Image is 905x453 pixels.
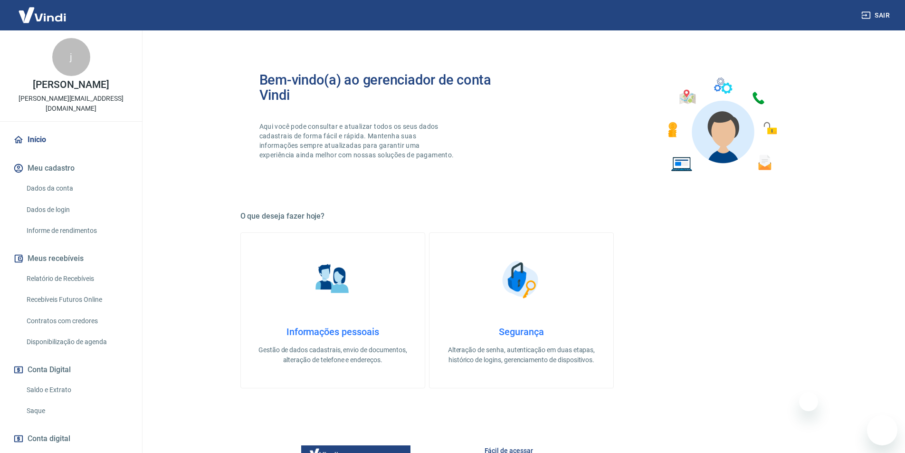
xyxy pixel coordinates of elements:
h4: Informações pessoais [256,326,410,337]
p: [PERSON_NAME] [33,80,109,90]
div: j [52,38,90,76]
a: Conta digital [11,428,131,449]
a: Recebíveis Futuros Online [23,290,131,309]
img: Segurança [497,256,545,303]
p: Aqui você pode consultar e atualizar todos os seus dados cadastrais de forma fácil e rápida. Mant... [259,122,456,160]
button: Sair [859,7,894,24]
a: Contratos com credores [23,311,131,331]
h2: Bem-vindo(a) ao gerenciador de conta Vindi [259,72,522,103]
button: Conta Digital [11,359,131,380]
img: Informações pessoais [309,256,356,303]
img: Vindi [11,0,73,29]
button: Meu cadastro [11,158,131,179]
p: Gestão de dados cadastrais, envio de documentos, alteração de telefone e endereços. [256,345,410,365]
p: [PERSON_NAME][EMAIL_ADDRESS][DOMAIN_NAME] [8,94,134,114]
a: Informe de rendimentos [23,221,131,241]
iframe: Fechar mensagem [799,392,818,411]
iframe: Botão para abrir a janela de mensagens [867,415,897,445]
a: SegurançaSegurançaAlteração de senha, autenticação em duas etapas, histórico de logins, gerenciam... [429,232,614,388]
a: Início [11,129,131,150]
img: Imagem de um avatar masculino com diversos icones exemplificando as funcionalidades do gerenciado... [659,72,784,177]
button: Meus recebíveis [11,248,131,269]
a: Dados da conta [23,179,131,198]
a: Disponibilização de agenda [23,332,131,352]
a: Saque [23,401,131,421]
a: Saldo e Extrato [23,380,131,400]
a: Dados de login [23,200,131,220]
a: Informações pessoaisInformações pessoaisGestão de dados cadastrais, envio de documentos, alteraçã... [240,232,425,388]
h4: Segurança [445,326,598,337]
span: Conta digital [28,432,70,445]
h5: O que deseja fazer hoje? [240,212,803,221]
p: Alteração de senha, autenticação em duas etapas, histórico de logins, gerenciamento de dispositivos. [445,345,598,365]
a: Relatório de Recebíveis [23,269,131,289]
